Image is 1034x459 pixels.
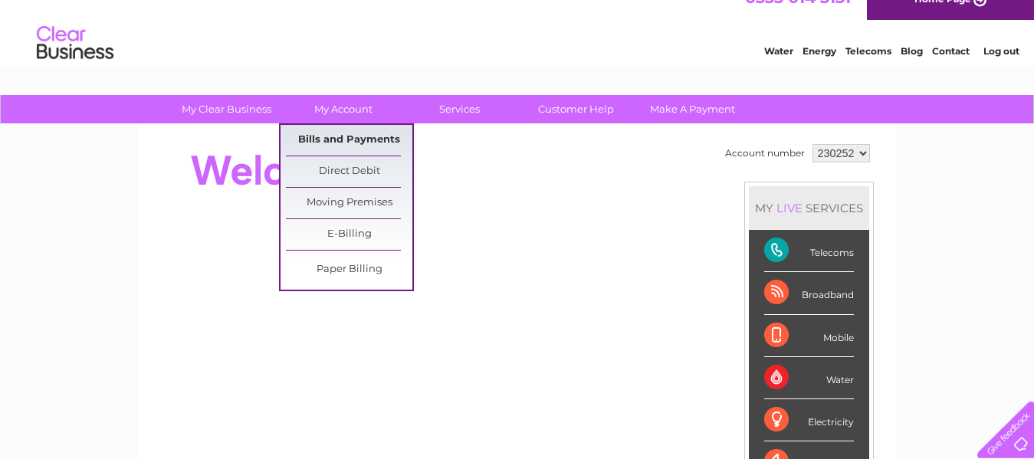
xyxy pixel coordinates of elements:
[764,357,854,399] div: Water
[163,95,290,123] a: My Clear Business
[845,65,891,77] a: Telecoms
[764,315,854,357] div: Mobile
[629,95,756,123] a: Make A Payment
[764,230,854,272] div: Telecoms
[745,8,851,27] a: 0333 014 3131
[280,95,406,123] a: My Account
[764,65,793,77] a: Water
[286,188,412,218] a: Moving Premises
[286,219,412,250] a: E-Billing
[764,399,854,441] div: Electricity
[396,95,523,123] a: Services
[286,156,412,187] a: Direct Debit
[286,254,412,285] a: Paper Billing
[983,65,1019,77] a: Log out
[901,65,923,77] a: Blog
[932,65,970,77] a: Contact
[773,201,806,215] div: LIVE
[749,186,869,230] div: MY SERVICES
[156,8,880,74] div: Clear Business is a trading name of Verastar Limited (registered in [GEOGRAPHIC_DATA] No. 3667643...
[721,140,809,166] td: Account number
[286,125,412,156] a: Bills and Payments
[513,95,639,123] a: Customer Help
[764,272,854,314] div: Broadband
[803,65,836,77] a: Energy
[36,40,114,87] img: logo.png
